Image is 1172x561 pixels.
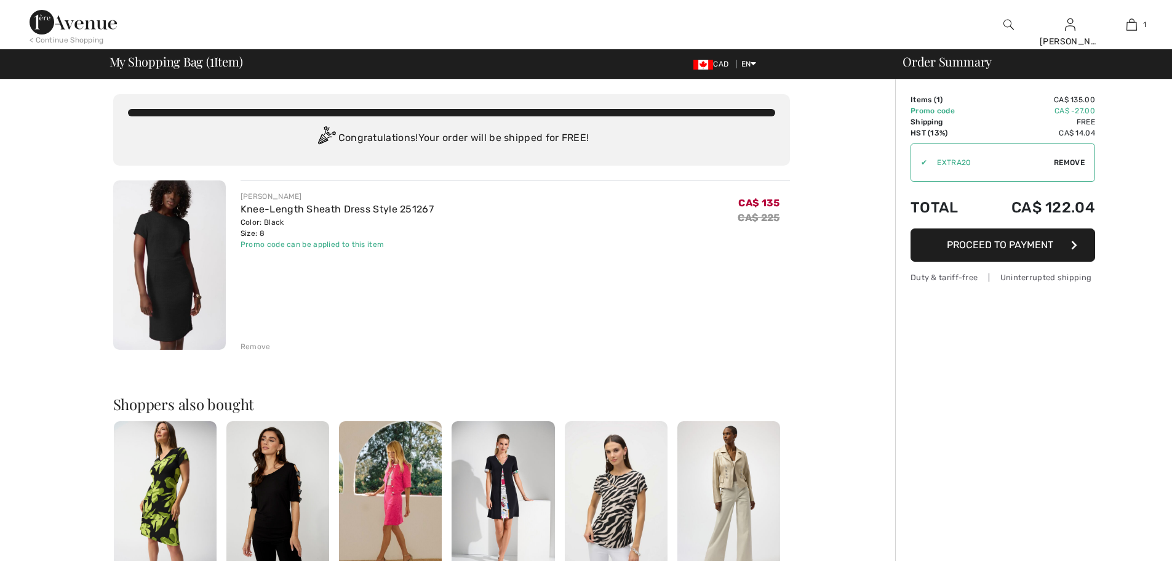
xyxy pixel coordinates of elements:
span: CAD [693,60,733,68]
td: HST (13%) [911,127,978,139]
span: Proceed to Payment [947,239,1053,251]
button: Proceed to Payment [911,228,1095,262]
a: 1 [1101,17,1162,32]
img: search the website [1003,17,1014,32]
s: CA$ 225 [738,212,779,224]
td: CA$ -27.00 [978,105,1095,116]
span: 1 [210,52,214,68]
h2: Shoppers also bought [113,397,790,411]
td: Shipping [911,116,978,127]
input: Promo code [927,144,1054,181]
div: Order Summary [888,55,1165,68]
td: Free [978,116,1095,127]
div: Color: Black Size: 8 [241,217,434,239]
img: 1ère Avenue [30,10,117,34]
span: CA$ 135 [738,197,779,209]
img: My Info [1065,17,1075,32]
img: Knee-Length Sheath Dress Style 251267 [113,180,226,350]
td: Items ( ) [911,94,978,105]
div: Congratulations! Your order will be shipped for FREE! [128,126,775,151]
span: My Shopping Bag ( Item) [110,55,243,68]
div: Promo code can be applied to this item [241,239,434,250]
span: Remove [1054,157,1085,168]
div: < Continue Shopping [30,34,104,46]
div: [PERSON_NAME] [241,191,434,202]
div: [PERSON_NAME] [1040,35,1100,48]
td: CA$ 122.04 [978,187,1095,228]
img: Canadian Dollar [693,60,713,70]
td: CA$ 14.04 [978,127,1095,139]
span: 1 [1143,19,1146,30]
td: Total [911,187,978,228]
a: Sign In [1065,18,1075,30]
td: Promo code [911,105,978,116]
div: Remove [241,341,271,352]
a: Knee-Length Sheath Dress Style 251267 [241,203,434,215]
td: CA$ 135.00 [978,94,1095,105]
div: Duty & tariff-free | Uninterrupted shipping [911,272,1095,283]
span: 1 [936,95,940,104]
img: Congratulation2.svg [314,126,338,151]
img: My Bag [1126,17,1137,32]
div: ✔ [911,157,927,168]
span: EN [741,60,757,68]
